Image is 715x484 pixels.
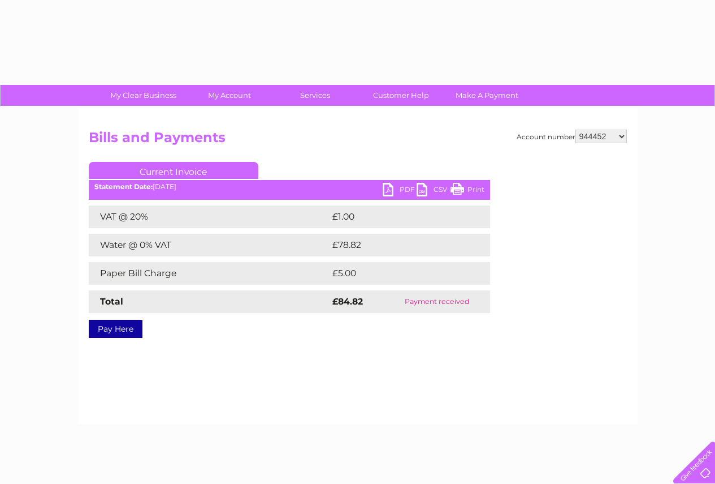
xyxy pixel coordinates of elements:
[330,262,464,285] td: £5.00
[89,130,627,151] h2: Bills and Payments
[440,85,534,106] a: Make A Payment
[383,183,417,199] a: PDF
[384,290,489,313] td: Payment received
[89,162,258,179] a: Current Invoice
[268,85,362,106] a: Services
[517,130,627,143] div: Account number
[330,234,467,256] td: £78.82
[183,85,276,106] a: My Account
[100,296,123,307] strong: Total
[97,85,190,106] a: My Clear Business
[332,296,363,307] strong: £84.82
[354,85,448,106] a: Customer Help
[330,205,463,228] td: £1.00
[94,182,153,191] b: Statement Date:
[450,183,484,199] a: Print
[89,205,330,228] td: VAT @ 20%
[417,183,450,199] a: CSV
[89,262,330,285] td: Paper Bill Charge
[89,183,490,191] div: [DATE]
[89,320,142,338] a: Pay Here
[89,234,330,256] td: Water @ 0% VAT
